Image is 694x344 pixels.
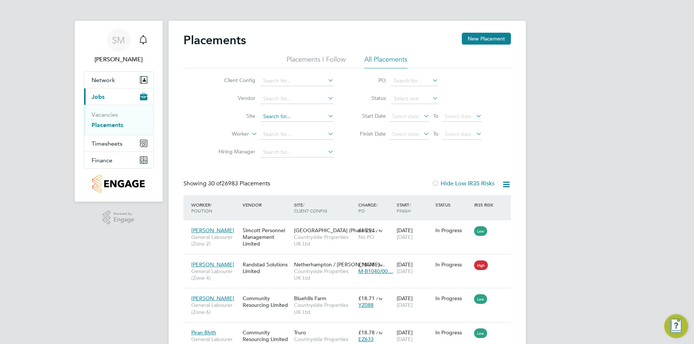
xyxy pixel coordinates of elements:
[445,113,471,120] span: Select date
[260,76,334,86] input: Search for...
[392,113,419,120] span: Select date
[75,21,163,202] nav: Main navigation
[395,198,434,217] div: Start
[294,302,355,315] span: Countryside Properties UK Ltd
[212,148,255,155] label: Hiring Manager
[241,291,292,312] div: Community Resourcing Limited
[206,130,249,138] label: Worker
[397,268,413,275] span: [DATE]
[435,295,470,302] div: In Progress
[358,329,375,336] span: £18.78
[84,28,154,64] a: SM[PERSON_NAME]
[435,261,470,268] div: In Progress
[364,55,407,68] li: All Placements
[92,77,115,84] span: Network
[391,76,438,86] input: Search for...
[189,291,511,297] a: [PERSON_NAME]General Labourer (Zone 6)Community Resourcing LimitedBluehills FarmCountryside Prope...
[103,211,134,225] a: Powered byEngage
[191,234,239,247] span: General Labourer (Zone 2)
[392,131,419,137] span: Select date
[191,202,212,214] span: / Position
[376,228,383,233] span: / hr
[113,217,134,223] span: Engage
[241,223,292,251] div: Simcott Personnel Management Limited
[260,111,334,122] input: Search for...
[294,234,355,247] span: Countryside Properties UK Ltd
[358,295,375,302] span: £18.71
[358,336,374,343] span: EZ633
[84,135,153,152] button: Timesheets
[376,262,383,267] span: / hr
[292,198,356,217] div: Site
[397,234,413,240] span: [DATE]
[191,261,234,268] span: [PERSON_NAME]
[294,202,327,214] span: / Client Config
[92,93,105,100] span: Jobs
[84,175,154,193] a: Go to home page
[431,129,441,139] span: To
[191,268,239,281] span: General Labourer (Zone 4)
[294,268,355,281] span: Countryside Properties UK Ltd
[356,198,395,217] div: Charge
[395,257,434,278] div: [DATE]
[212,113,255,119] label: Site
[474,294,487,304] span: Low
[358,227,375,234] span: £18.94
[241,257,292,278] div: Randstad Solutions Limited
[84,55,154,64] span: Sarah Moorcroft
[472,198,498,211] div: IR35 Risk
[358,302,374,308] span: YZ088
[445,131,471,137] span: Select date
[462,33,511,45] button: New Placement
[84,152,153,168] button: Finance
[395,291,434,312] div: [DATE]
[92,140,122,147] span: Timesheets
[84,88,153,105] button: Jobs
[191,329,216,336] span: Piran Blyth
[397,302,413,308] span: [DATE]
[434,198,472,211] div: Status
[435,329,470,336] div: In Progress
[113,211,134,217] span: Powered by
[189,198,241,217] div: Worker
[208,180,221,187] span: 30 of
[352,77,386,84] label: PO
[92,175,145,193] img: countryside-properties-logo-retina.png
[92,121,123,129] a: Placements
[397,202,411,214] span: / Finish
[92,157,112,164] span: Finance
[432,180,495,187] label: Hide Low IR35 Risks
[189,325,511,331] a: Piran BlythGeneral Labourer (Zone 4)Community Resourcing LimitedTruroCountryside Properties UK Lt...
[294,295,326,302] span: Bluehills Farm
[435,227,470,234] div: In Progress
[391,94,438,104] input: Select one
[189,257,511,263] a: [PERSON_NAME]General Labourer (Zone 4)Randstad Solutions LimitedNetherhampton / [PERSON_NAME]…Cou...
[287,55,346,68] li: Placements I Follow
[358,234,374,240] span: No PO
[183,33,246,48] h2: Placements
[84,72,153,88] button: Network
[191,227,234,234] span: [PERSON_NAME]
[294,329,306,336] span: Truro
[260,147,334,158] input: Search for...
[191,295,234,302] span: [PERSON_NAME]
[358,268,393,275] span: M-B1040/00…
[212,95,255,101] label: Vendor
[376,330,383,335] span: / hr
[376,296,383,301] span: / hr
[352,113,386,119] label: Start Date
[397,336,413,343] span: [DATE]
[92,111,118,118] a: Vacancies
[241,198,292,211] div: Vendor
[395,223,434,244] div: [DATE]
[358,202,378,214] span: / PO
[431,111,441,121] span: To
[191,302,239,315] span: General Labourer (Zone 6)
[260,94,334,104] input: Search for...
[294,261,385,268] span: Netherhampton / [PERSON_NAME]…
[112,35,125,45] span: SM
[212,77,255,84] label: Client Config
[260,129,334,140] input: Search for...
[474,328,487,338] span: Low
[664,314,688,338] button: Engage Resource Center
